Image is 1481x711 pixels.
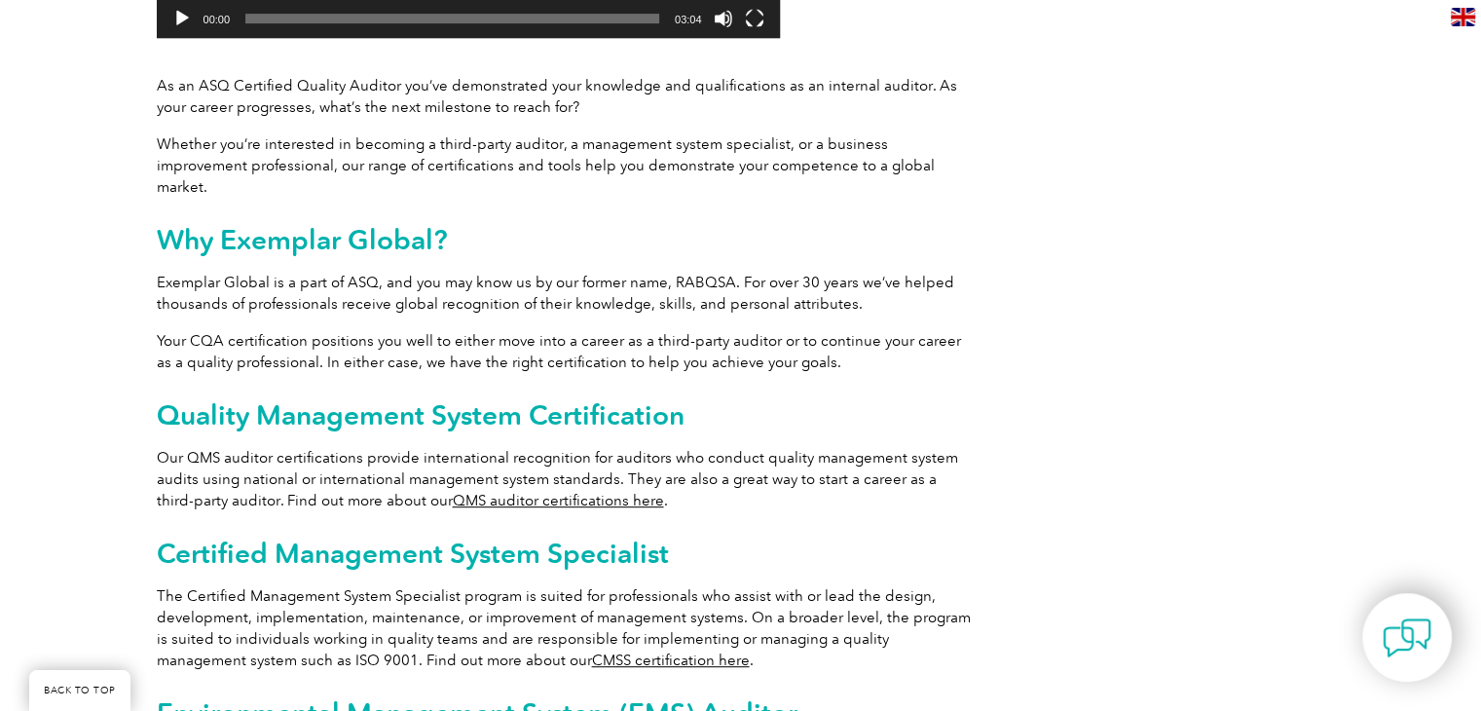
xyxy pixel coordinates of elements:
[204,14,231,25] span: 00:00
[157,399,975,430] h2: Quality Management System Certification
[157,330,975,373] p: Your CQA certification positions you well to either move into a career as a third-party auditor o...
[157,133,975,198] p: Whether you’re interested in becoming a third-party auditor, a management system specialist, or a...
[157,538,975,569] h2: Certified Management System Specialist
[172,9,192,28] button: Play
[745,9,764,28] button: Fullscreen
[157,224,975,255] h2: Why Exemplar Global?
[29,670,130,711] a: BACK TO TOP
[1383,614,1431,662] img: contact-chat.png
[157,75,975,118] p: As an ASQ Certified Quality Auditor you’ve demonstrated your knowledge and qualifications as an i...
[714,9,733,28] button: Mute
[453,492,664,509] a: QMS auditor certifications here
[157,447,975,511] p: Our QMS auditor certifications provide international recognition for auditors who conduct quality...
[675,14,702,25] span: 03:04
[1451,8,1475,26] img: en
[157,585,975,671] p: The Certified Management System Specialist program is suited for professionals who assist with or...
[157,272,975,315] p: Exemplar Global is a part of ASQ, and you may know us by our former name, RABQSA. For over 30 yea...
[245,14,659,23] span: Time Slider
[592,652,750,669] a: CMSS certification here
